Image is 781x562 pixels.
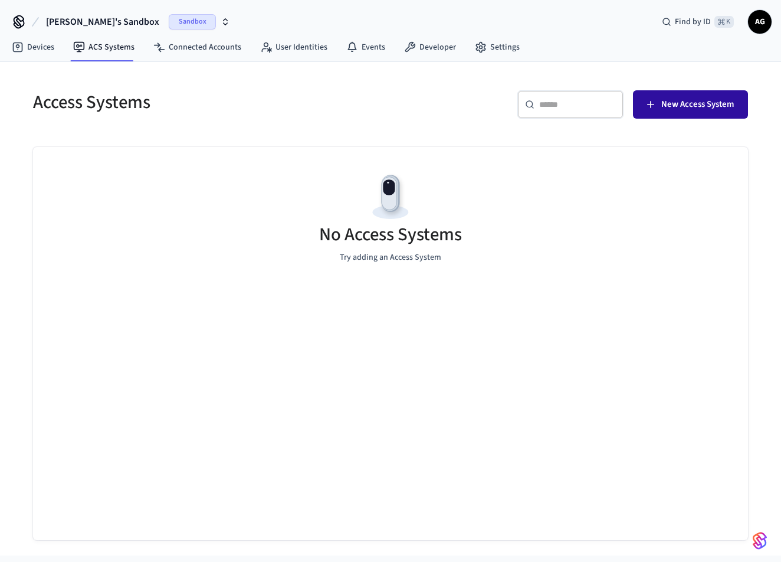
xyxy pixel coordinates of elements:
span: ⌘ K [714,16,734,28]
span: AG [749,11,770,32]
button: AG [748,10,772,34]
span: [PERSON_NAME]'s Sandbox [46,15,159,29]
a: Connected Accounts [144,37,251,58]
div: Find by ID⌘ K [652,11,743,32]
a: Settings [465,37,529,58]
h5: Access Systems [33,90,383,115]
img: SeamLogoGradient.69752ec5.svg [753,531,767,550]
span: Sandbox [169,14,216,30]
span: Find by ID [675,16,711,28]
span: New Access System [661,97,734,112]
h5: No Access Systems [319,223,462,247]
a: ACS Systems [64,37,144,58]
button: New Access System [633,90,748,119]
a: Events [337,37,395,58]
img: Devices Empty State [364,171,417,224]
p: Try adding an Access System [340,251,441,264]
a: Developer [395,37,465,58]
a: Devices [2,37,64,58]
a: User Identities [251,37,337,58]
